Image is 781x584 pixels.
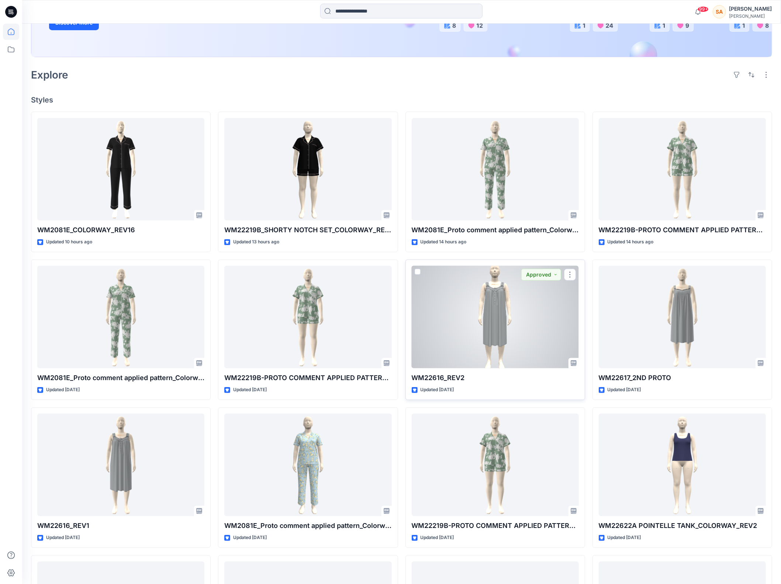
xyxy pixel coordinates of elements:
[224,414,391,516] a: WM2081E_Proto comment applied pattern_Colorway_REV7
[224,373,391,383] p: WM22219B-PROTO COMMENT APPLIED PATTERN_COLORWAY_REV8
[412,521,579,531] p: WM22219B-PROTO COMMENT APPLIED PATTERN_COLORWAY_REV7
[224,118,391,220] a: WM22219B_SHORTY NOTCH SET_COLORWAY_REV16
[37,225,204,235] p: WM2081E_COLORWAY_REV16
[412,414,579,516] a: WM22219B-PROTO COMMENT APPLIED PATTERN_COLORWAY_REV7
[233,386,267,394] p: Updated [DATE]
[37,118,204,220] a: WM2081E_COLORWAY_REV16
[412,266,579,368] a: WM22616_REV2
[224,521,391,531] p: WM2081E_Proto comment applied pattern_Colorway_REV7
[224,266,391,368] a: WM22219B-PROTO COMMENT APPLIED PATTERN_COLORWAY_REV8
[224,225,391,235] p: WM22219B_SHORTY NOTCH SET_COLORWAY_REV16
[599,266,766,368] a: WM22617_2ND PROTO
[46,386,80,394] p: Updated [DATE]
[421,534,454,542] p: Updated [DATE]
[46,534,80,542] p: Updated [DATE]
[412,373,579,383] p: WM22616_REV2
[31,69,68,81] h2: Explore
[599,225,766,235] p: WM22219B-PROTO COMMENT APPLIED PATTERN_COLORWAY_REV9
[37,373,204,383] p: WM2081E_Proto comment applied pattern_Colorway_REV8
[37,266,204,368] a: WM2081E_Proto comment applied pattern_Colorway_REV8
[608,386,641,394] p: Updated [DATE]
[729,4,772,13] div: [PERSON_NAME]
[698,6,709,12] span: 99+
[46,238,92,246] p: Updated 10 hours ago
[599,414,766,516] a: WM22622A POINTELLE TANK_COLORWAY_REV2
[608,534,641,542] p: Updated [DATE]
[233,238,279,246] p: Updated 13 hours ago
[608,238,654,246] p: Updated 14 hours ago
[599,521,766,531] p: WM22622A POINTELLE TANK_COLORWAY_REV2
[31,95,772,104] h4: Styles
[233,534,267,542] p: Updated [DATE]
[421,238,467,246] p: Updated 14 hours ago
[37,521,204,531] p: WM22616_REV1
[412,225,579,235] p: WM2081E_Proto comment applied pattern_Colorway_REV8
[729,13,772,19] div: [PERSON_NAME]
[599,373,766,383] p: WM22617_2ND PROTO
[421,386,454,394] p: Updated [DATE]
[37,414,204,516] a: WM22616_REV1
[713,5,726,18] div: SA
[412,118,579,220] a: WM2081E_Proto comment applied pattern_Colorway_REV8
[599,118,766,220] a: WM22219B-PROTO COMMENT APPLIED PATTERN_COLORWAY_REV9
